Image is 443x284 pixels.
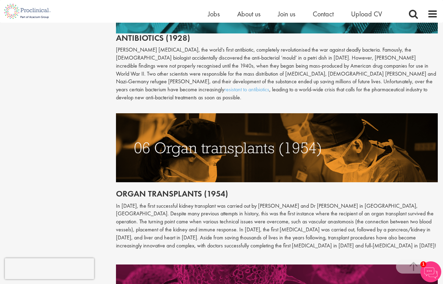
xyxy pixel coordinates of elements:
img: Chatbot [420,261,441,282]
a: resistant to antibiotics [224,86,269,93]
span: 1 [420,261,426,267]
a: Contact [313,9,334,18]
a: About us [237,9,261,18]
a: Jobs [208,9,220,18]
a: Upload CV [351,9,382,18]
p: In [DATE], the first successful kidney transplant was carried out by [PERSON_NAME] and Dr [PERSON... [116,202,438,250]
h2: Organ transplants (1954) [116,189,438,198]
p: [PERSON_NAME] [MEDICAL_DATA], the world’s first antibiotic, completely revolutionised the war aga... [116,46,438,102]
a: Join us [278,9,295,18]
iframe: reCAPTCHA [5,258,94,279]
